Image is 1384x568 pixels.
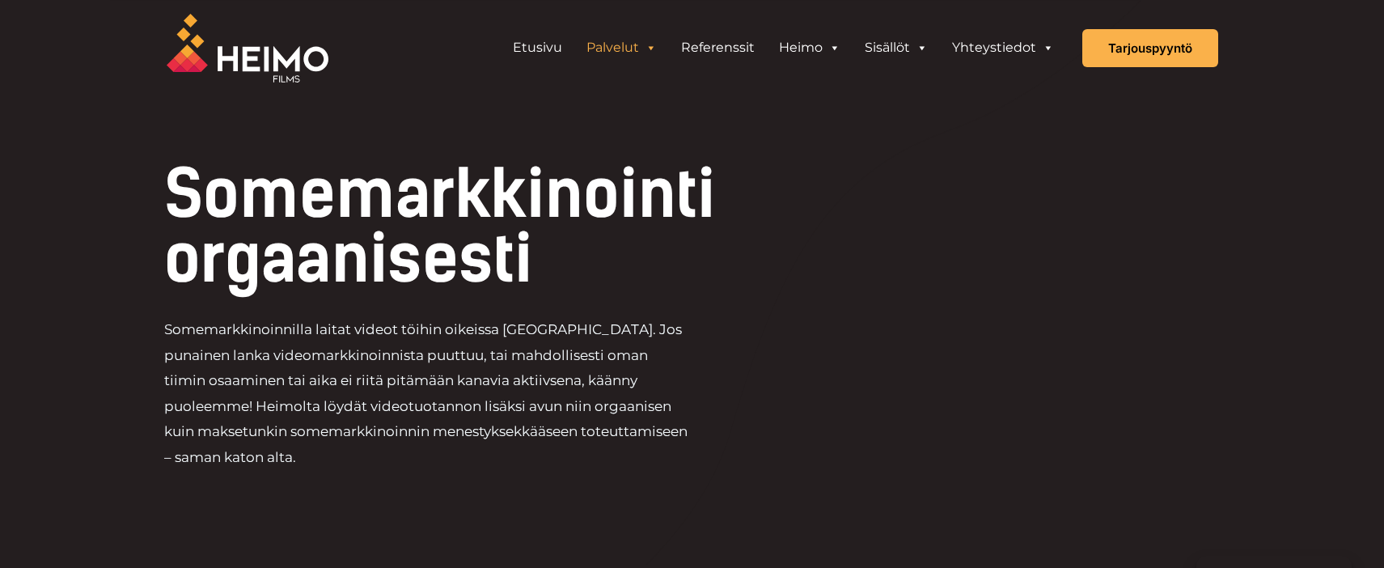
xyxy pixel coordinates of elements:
[1082,29,1218,67] a: Tarjouspyyntö
[574,32,669,64] a: Palvelut
[501,32,574,64] a: Etusivu
[767,32,853,64] a: Heimo
[164,317,692,470] p: Somemarkkinoinnilla laitat videot töihin oikeissa [GEOGRAPHIC_DATA]. Jos punainen lanka videomark...
[669,32,767,64] a: Referenssit
[164,162,802,291] h1: Somemarkkinointi orgaanisesti
[167,14,328,83] img: Heimo Filmsin logo
[493,32,1074,64] aside: Header Widget 1
[940,32,1066,64] a: Yhteystiedot
[853,32,940,64] a: Sisällöt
